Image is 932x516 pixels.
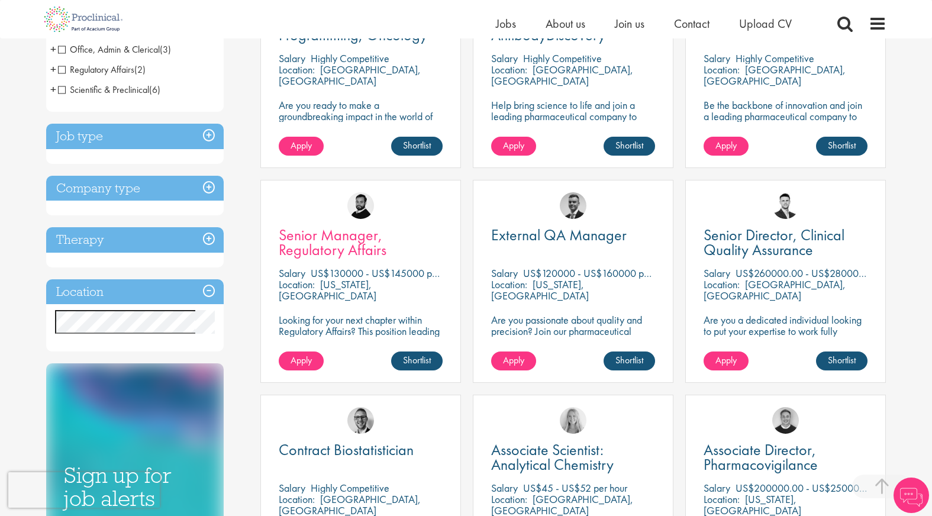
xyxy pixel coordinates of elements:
[58,63,146,76] span: Regulatory Affairs
[674,16,710,31] a: Contact
[491,137,536,156] a: Apply
[311,266,469,280] p: US$130000 - US$145000 per annum
[604,137,655,156] a: Shortlist
[491,51,518,65] span: Salary
[604,351,655,370] a: Shortlist
[772,407,799,434] a: Bo Forsen
[546,16,585,31] a: About us
[491,443,655,472] a: Associate Scientist: Analytical Chemistry
[491,278,589,302] p: [US_STATE], [GEOGRAPHIC_DATA]
[704,225,844,260] span: Senior Director, Clinical Quality Assurance
[816,137,867,156] a: Shortlist
[291,139,312,151] span: Apply
[715,354,737,366] span: Apply
[46,124,224,149] h3: Job type
[491,63,527,76] span: Location:
[739,16,792,31] a: Upload CV
[50,80,56,98] span: +
[772,192,799,219] img: Joshua Godden
[491,314,655,370] p: Are you passionate about quality and precision? Join our pharmaceutical client and help ensure to...
[736,266,924,280] p: US$260000.00 - US$280000.00 per annum
[279,51,305,65] span: Salary
[491,225,627,245] span: External QA Manager
[160,43,171,56] span: (3)
[491,278,527,291] span: Location:
[491,228,655,243] a: External QA Manager
[58,63,134,76] span: Regulatory Affairs
[491,99,655,156] p: Help bring science to life and join a leading pharmaceutical company to play a key role in delive...
[279,225,386,260] span: Senior Manager, Regulatory Affairs
[560,407,586,434] img: Shannon Briggs
[50,60,56,78] span: +
[311,51,389,65] p: Highly Competitive
[491,266,518,280] span: Salary
[491,492,527,506] span: Location:
[58,43,160,56] span: Office, Admin & Clerical
[279,266,305,280] span: Salary
[704,228,867,257] a: Senior Director, Clinical Quality Assurance
[715,139,737,151] span: Apply
[279,481,305,495] span: Salary
[523,481,627,495] p: US$45 - US$52 per hour
[491,63,633,88] p: [GEOGRAPHIC_DATA], [GEOGRAPHIC_DATA]
[8,472,160,508] iframe: reCAPTCHA
[704,137,749,156] a: Apply
[134,63,146,76] span: (2)
[704,443,867,472] a: Associate Director, Pharmacovigilance
[496,16,516,31] a: Jobs
[279,492,315,506] span: Location:
[279,228,443,257] a: Senior Manager, Regulatory Affairs
[279,278,376,302] p: [US_STATE], [GEOGRAPHIC_DATA]
[736,481,924,495] p: US$200000.00 - US$250000.00 per annum
[391,137,443,156] a: Shortlist
[347,192,374,219] img: Nick Walker
[704,278,846,302] p: [GEOGRAPHIC_DATA], [GEOGRAPHIC_DATA]
[391,351,443,370] a: Shortlist
[46,279,224,305] h3: Location
[736,51,814,65] p: Highly Competitive
[279,13,443,43] a: Director Statistical Programming, Oncology
[58,83,149,96] span: Scientific & Preclinical
[816,351,867,370] a: Shortlist
[279,440,414,460] span: Contract Biostatistician
[704,351,749,370] a: Apply
[704,492,740,506] span: Location:
[279,63,421,88] p: [GEOGRAPHIC_DATA], [GEOGRAPHIC_DATA]
[560,192,586,219] img: Alex Bill
[279,63,315,76] span: Location:
[615,16,644,31] a: Join us
[311,481,389,495] p: Highly Competitive
[523,266,681,280] p: US$120000 - US$160000 per annum
[149,83,160,96] span: (6)
[704,314,867,370] p: Are you a dedicated individual looking to put your expertise to work fully flexibly in a remote p...
[279,278,315,291] span: Location:
[704,99,867,144] p: Be the backbone of innovation and join a leading pharmaceutical company to help keep life-changin...
[704,266,730,280] span: Salary
[704,63,740,76] span: Location:
[491,351,536,370] a: Apply
[291,354,312,366] span: Apply
[523,51,602,65] p: Highly Competitive
[704,63,846,88] p: [GEOGRAPHIC_DATA], [GEOGRAPHIC_DATA]
[704,278,740,291] span: Location:
[279,99,443,156] p: Are you ready to make a groundbreaking impact in the world of biotechnology? Join a growing compa...
[347,407,374,434] img: George Breen
[704,481,730,495] span: Salary
[704,51,730,65] span: Salary
[46,227,224,253] div: Therapy
[58,43,171,56] span: Office, Admin & Clerical
[46,176,224,201] h3: Company type
[50,40,56,58] span: +
[279,351,324,370] a: Apply
[503,139,524,151] span: Apply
